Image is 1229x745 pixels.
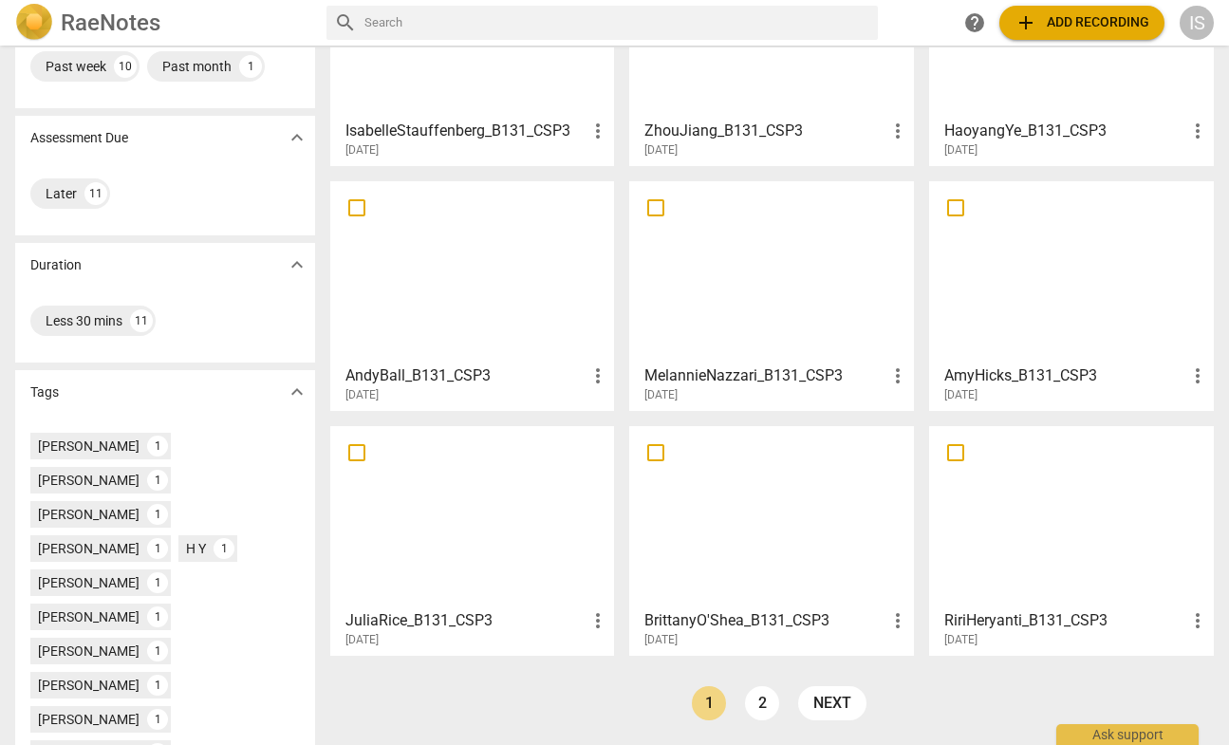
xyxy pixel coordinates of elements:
span: [DATE] [944,142,978,158]
p: Tags [30,382,59,402]
div: [PERSON_NAME] [38,676,140,695]
div: Less 30 mins [46,311,122,330]
div: 1 [147,641,168,661]
h3: MelannieNazzari_B131_CSP3 [644,364,886,387]
div: 1 [147,572,168,593]
span: expand_more [286,253,308,276]
div: Past month [162,57,232,76]
input: Search [364,8,870,38]
span: expand_more [286,126,308,149]
span: add [1015,11,1037,34]
span: search [334,11,357,34]
div: 1 [147,436,168,456]
h3: AmyHicks_B131_CSP3 [944,364,1186,387]
div: [PERSON_NAME] [38,710,140,729]
div: Later [46,184,77,203]
button: Show more [283,251,311,279]
a: MelannieNazzari_B131_CSP3[DATE] [636,188,907,402]
img: Logo [15,4,53,42]
div: Past week [46,57,106,76]
div: 1 [147,504,168,525]
a: RiriHeryanti_B131_CSP3[DATE] [936,433,1207,647]
p: Duration [30,255,82,275]
div: [PERSON_NAME] [38,642,140,661]
button: Show more [283,123,311,152]
p: Assessment Due [30,128,128,148]
a: next [798,686,866,720]
div: 1 [147,538,168,559]
h3: BrittanyO'Shea_B131_CSP3 [644,609,886,632]
a: BrittanyO'Shea_B131_CSP3[DATE] [636,433,907,647]
h3: HaoyangYe_B131_CSP3 [944,120,1186,142]
span: [DATE] [944,387,978,403]
span: more_vert [886,120,909,142]
span: help [963,11,986,34]
div: 11 [84,182,107,205]
span: more_vert [1186,364,1209,387]
h3: ZhouJiang_B131_CSP3 [644,120,886,142]
div: 1 [147,470,168,491]
div: 1 [214,538,234,559]
a: AndyBall_B131_CSP3[DATE] [337,188,608,402]
div: 1 [147,675,168,696]
span: more_vert [886,609,909,632]
a: AmyHicks_B131_CSP3[DATE] [936,188,1207,402]
span: [DATE] [944,632,978,648]
span: [DATE] [644,387,678,403]
span: more_vert [886,364,909,387]
div: 1 [147,606,168,627]
span: [DATE] [345,632,379,648]
span: [DATE] [644,632,678,648]
div: 1 [239,55,262,78]
button: IS [1180,6,1214,40]
div: Ask support [1056,724,1199,745]
h3: AndyBall_B131_CSP3 [345,364,587,387]
h3: JuliaRice_B131_CSP3 [345,609,587,632]
div: [PERSON_NAME] [38,573,140,592]
div: 10 [114,55,137,78]
div: 1 [147,709,168,730]
h3: IsabelleStauffenberg_B131_CSP3 [345,120,587,142]
span: [DATE] [345,387,379,403]
span: expand_more [286,381,308,403]
a: LogoRaeNotes [15,4,311,42]
a: Page 2 [745,686,779,720]
div: H Y [186,539,206,558]
h2: RaeNotes [61,9,160,36]
span: [DATE] [644,142,678,158]
a: JuliaRice_B131_CSP3[DATE] [337,433,608,647]
button: Upload [999,6,1164,40]
div: [PERSON_NAME] [38,437,140,456]
span: more_vert [587,120,609,142]
span: Add recording [1015,11,1149,34]
div: [PERSON_NAME] [38,607,140,626]
a: Help [958,6,992,40]
div: 11 [130,309,153,332]
div: [PERSON_NAME] [38,539,140,558]
div: [PERSON_NAME] [38,505,140,524]
button: Show more [283,378,311,406]
span: more_vert [587,364,609,387]
a: Page 1 is your current page [692,686,726,720]
span: more_vert [1186,609,1209,632]
span: more_vert [587,609,609,632]
span: more_vert [1186,120,1209,142]
h3: RiriHeryanti_B131_CSP3 [944,609,1186,632]
div: [PERSON_NAME] [38,471,140,490]
span: [DATE] [345,142,379,158]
